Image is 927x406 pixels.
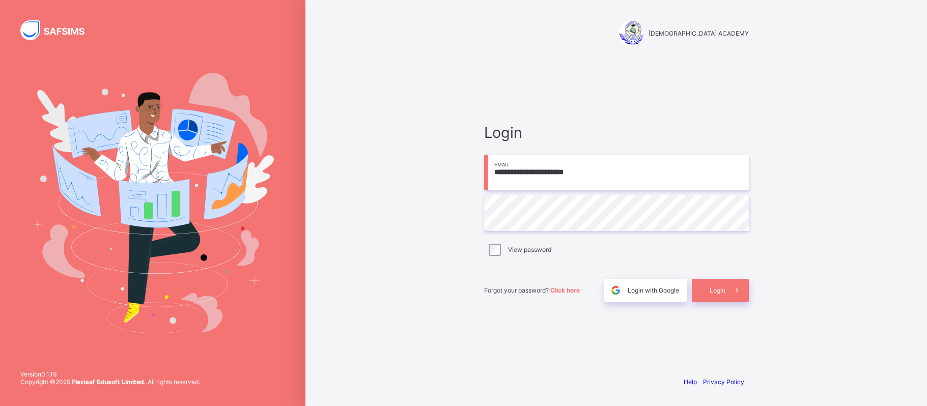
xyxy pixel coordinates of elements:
span: Copyright © 2025 All rights reserved. [20,378,200,386]
img: SAFSIMS Logo [20,20,97,40]
span: Login with Google [628,286,679,294]
span: Forgot your password? [484,286,580,294]
span: [DEMOGRAPHIC_DATA] ACADEMY [649,30,749,37]
a: Privacy Policy [703,378,744,386]
span: Version 0.1.19 [20,370,200,378]
a: Click here [550,286,580,294]
label: View password [508,246,551,253]
strong: Flexisaf Edusoft Limited. [72,378,146,386]
a: Help [684,378,697,386]
img: Hero Image [32,73,274,333]
span: Login [710,286,725,294]
img: google.396cfc9801f0270233282035f929180a.svg [610,284,622,296]
span: Login [484,124,749,141]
